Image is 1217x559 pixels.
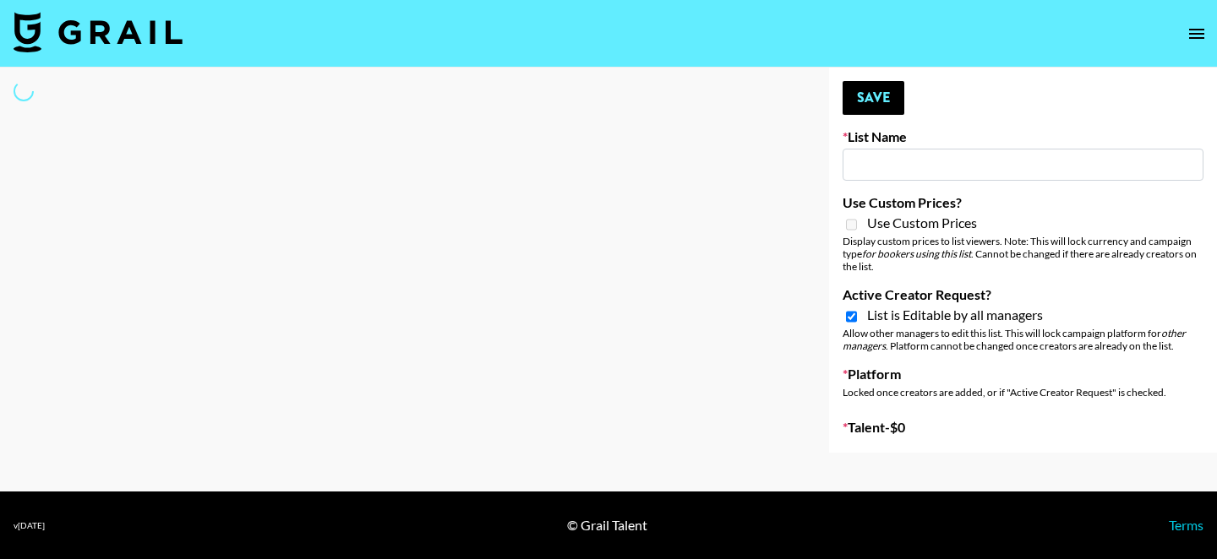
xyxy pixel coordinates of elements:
[867,307,1043,323] span: List is Editable by all managers
[843,327,1186,352] em: other managers
[843,235,1203,273] div: Display custom prices to list viewers. Note: This will lock currency and campaign type . Cannot b...
[843,419,1203,436] label: Talent - $ 0
[843,128,1203,145] label: List Name
[843,286,1203,303] label: Active Creator Request?
[567,517,647,534] div: © Grail Talent
[843,194,1203,211] label: Use Custom Prices?
[1180,17,1214,51] button: open drawer
[14,12,183,52] img: Grail Talent
[843,386,1203,399] div: Locked once creators are added, or if "Active Creator Request" is checked.
[843,366,1203,383] label: Platform
[1169,517,1203,533] a: Terms
[862,247,971,260] em: for bookers using this list
[14,520,45,531] div: v [DATE]
[843,81,904,115] button: Save
[843,327,1203,352] div: Allow other managers to edit this list. This will lock campaign platform for . Platform cannot be...
[867,214,977,231] span: Use Custom Prices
